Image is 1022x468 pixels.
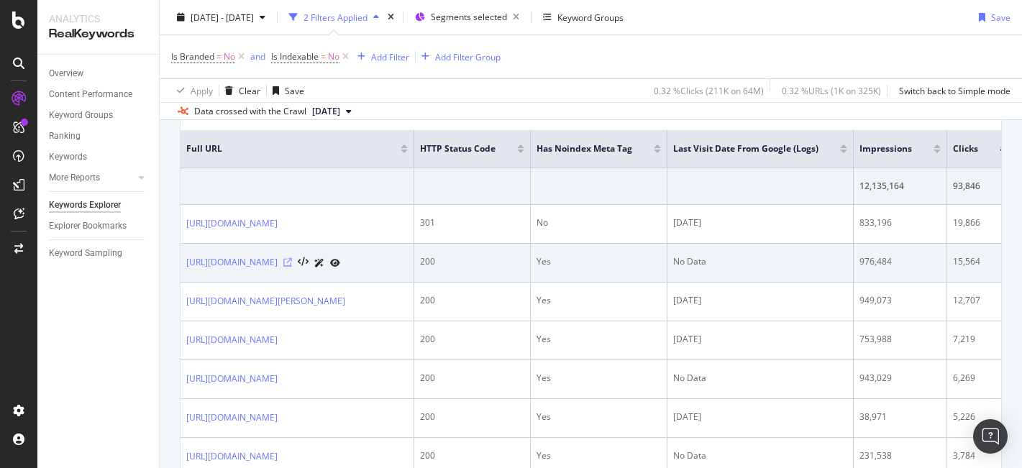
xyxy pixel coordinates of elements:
div: Save [285,84,304,96]
span: = [321,50,326,63]
a: AI Url Details [314,255,324,270]
a: [URL][DOMAIN_NAME] [186,255,278,270]
div: Clear [239,84,260,96]
div: 231,538 [859,449,941,462]
button: Segments selected [409,6,525,29]
div: No [537,216,661,229]
a: [URL][DOMAIN_NAME] [186,410,278,425]
span: [DATE] - [DATE] [191,11,254,23]
div: Yes [537,294,661,307]
span: Has noindex Meta Tag [537,142,632,155]
div: Add Filter [371,50,409,63]
a: Ranking [49,129,149,144]
div: 0.32 % Clicks ( 211K on 64M ) [654,84,764,96]
button: Apply [171,79,213,102]
div: RealKeywords [49,26,147,42]
a: [URL][DOMAIN_NAME] [186,449,278,464]
div: Data crossed with the Crawl [194,105,306,118]
span: Impressions [859,142,912,155]
button: [DATE] - [DATE] [171,6,271,29]
div: Keyword Sampling [49,246,122,261]
div: 200 [420,333,524,346]
div: 943,029 [859,372,941,385]
div: Yes [537,410,661,423]
button: View HTML Source [298,257,309,267]
a: [URL][DOMAIN_NAME][PERSON_NAME] [186,294,345,308]
a: Keyword Groups [49,108,149,123]
div: Analytics [49,12,147,26]
a: Keyword Sampling [49,246,149,261]
button: 2 Filters Applied [283,6,385,29]
a: [URL][DOMAIN_NAME] [186,216,278,231]
div: Yes [537,333,661,346]
button: Add Filter [352,48,409,65]
div: 5,226 [953,410,1007,423]
div: 7,219 [953,333,1007,346]
div: 200 [420,449,524,462]
button: Clear [219,79,260,102]
div: Add Filter Group [435,50,501,63]
button: Keyword Groups [537,6,629,29]
div: 93,846 [953,180,1007,193]
div: 833,196 [859,216,941,229]
button: [DATE] [306,103,357,120]
div: 19,866 [953,216,1007,229]
span: No [224,47,235,67]
div: No Data [673,255,847,268]
span: Is Indexable [271,50,319,63]
div: 976,484 [859,255,941,268]
div: [DATE] [673,333,847,346]
div: 949,073 [859,294,941,307]
a: [URL][DOMAIN_NAME] [186,372,278,386]
div: Keywords Explorer [49,198,121,213]
div: Keyword Groups [557,11,624,23]
div: More Reports [49,170,100,185]
div: [DATE] [673,294,847,307]
a: Overview [49,66,149,81]
a: Keywords [49,150,149,165]
div: Open Intercom Messenger [973,419,1008,454]
div: 3,784 [953,449,1007,462]
div: 753,988 [859,333,941,346]
div: 301 [420,216,524,229]
div: Yes [537,372,661,385]
span: Is Branded [171,50,214,63]
div: [DATE] [673,216,847,229]
div: No Data [673,372,847,385]
a: Content Performance [49,87,149,102]
div: 200 [420,410,524,423]
div: Yes [537,255,661,268]
span: 2025 Jul. 31st [312,105,340,118]
span: Clicks [953,142,978,155]
div: Ranking [49,129,81,144]
div: 6,269 [953,372,1007,385]
button: and [250,50,265,63]
button: Save [267,79,304,102]
span: Segments selected [431,11,507,23]
div: Switch back to Simple mode [899,84,1010,96]
div: 12,135,164 [859,180,941,193]
div: Explorer Bookmarks [49,219,127,234]
div: Save [991,11,1010,23]
div: Yes [537,449,661,462]
button: Add Filter Group [416,48,501,65]
a: URL Inspection [330,255,340,270]
div: 15,564 [953,255,1007,268]
a: [URL][DOMAIN_NAME] [186,333,278,347]
div: Overview [49,66,83,81]
div: Keyword Groups [49,108,113,123]
a: Keywords Explorer [49,198,149,213]
a: Explorer Bookmarks [49,219,149,234]
span: HTTP Status Code [420,142,496,155]
button: Save [973,6,1010,29]
span: No [328,47,339,67]
div: 0.32 % URLs ( 1K on 325K ) [782,84,881,96]
div: Apply [191,84,213,96]
span: Last Visit Date from Google (Logs) [673,142,818,155]
div: Content Performance [49,87,132,102]
div: 200 [420,255,524,268]
div: 200 [420,294,524,307]
a: More Reports [49,170,134,185]
span: = [216,50,222,63]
